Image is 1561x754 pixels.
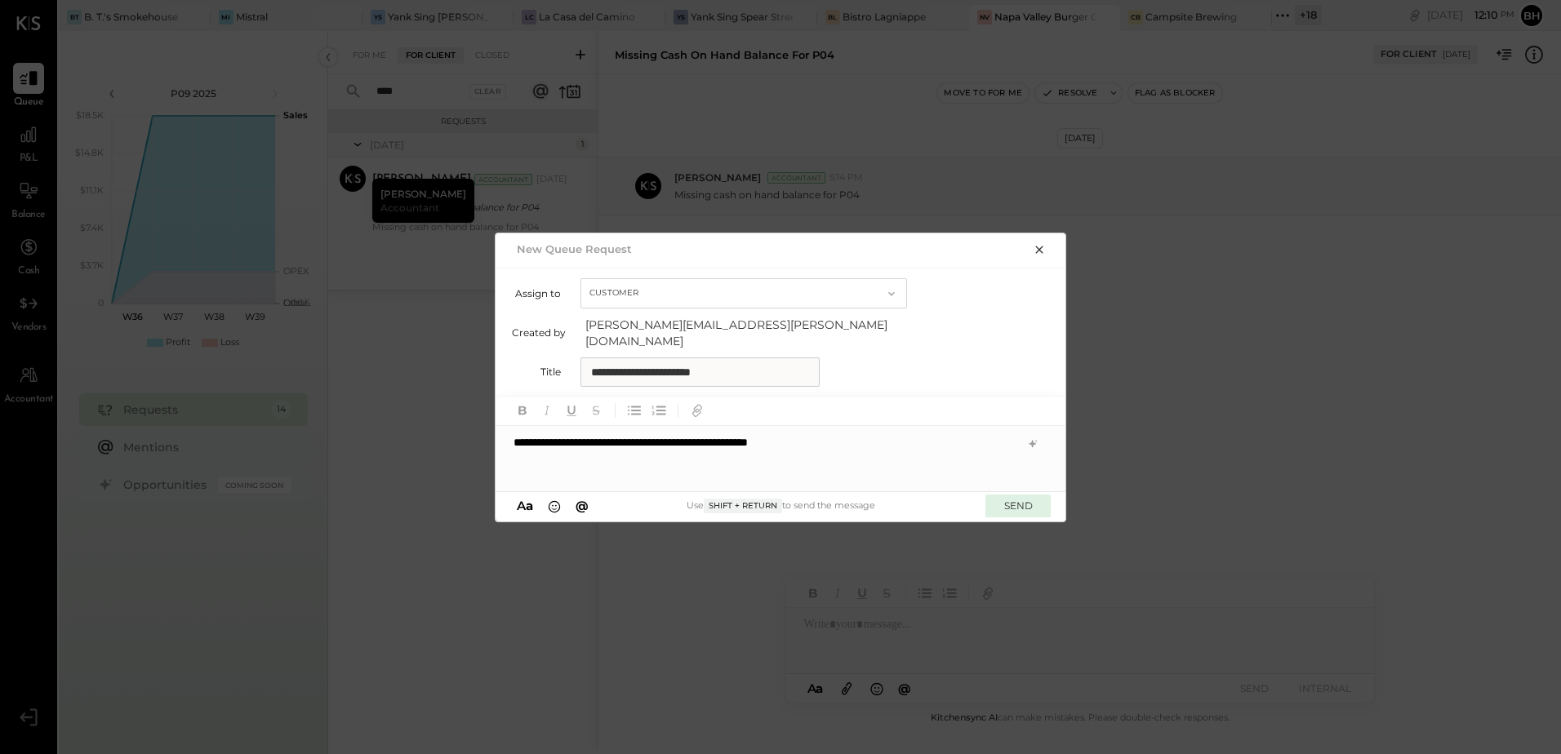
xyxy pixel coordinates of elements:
[585,400,607,421] button: Strikethrough
[704,499,782,513] span: Shift + Return
[512,400,533,421] button: Bold
[624,400,645,421] button: Unordered List
[593,499,969,513] div: Use to send the message
[517,242,632,255] h2: New Queue Request
[512,366,561,378] label: Title
[576,498,589,513] span: @
[580,278,907,308] button: Customer
[512,287,561,299] label: Assign to
[512,326,566,339] label: Created by
[648,400,669,421] button: Ordered List
[536,400,558,421] button: Italic
[571,497,594,515] button: @
[687,400,708,421] button: Add URL
[512,497,538,515] button: Aa
[985,495,1051,517] button: SEND
[561,400,582,421] button: Underline
[585,317,912,349] span: [PERSON_NAME][EMAIL_ADDRESS][PERSON_NAME][DOMAIN_NAME]
[526,498,533,513] span: a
